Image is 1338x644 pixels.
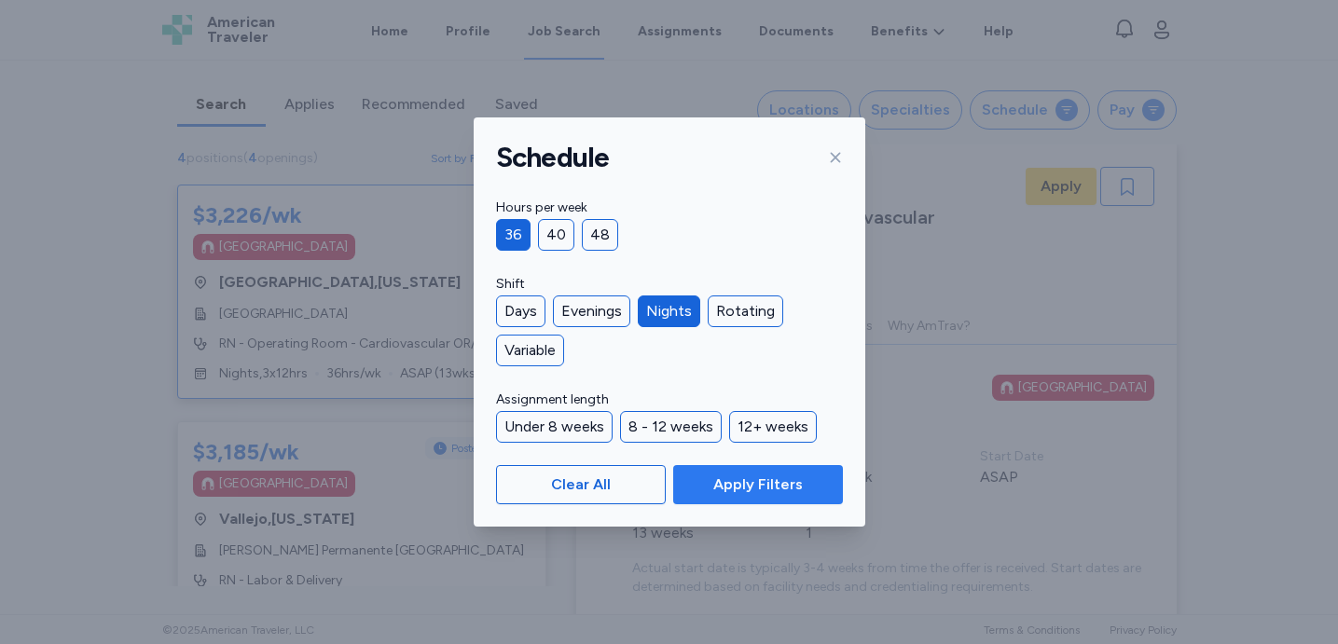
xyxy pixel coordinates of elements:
[553,295,630,327] div: Evenings
[620,411,722,443] div: 8 - 12 weeks
[673,465,842,504] button: Apply Filters
[708,295,783,327] div: Rotating
[496,197,843,219] label: Hours per week
[496,219,531,251] div: 36
[582,219,618,251] div: 48
[496,465,667,504] button: Clear All
[638,295,700,327] div: Nights
[496,140,610,175] h1: Schedule
[538,219,574,251] div: 40
[729,411,817,443] div: 12+ weeks
[713,473,803,496] span: Apply Filters
[551,473,611,496] span: Clear All
[496,335,564,366] div: Variable
[496,295,545,327] div: Days
[496,411,613,443] div: Under 8 weeks
[496,389,843,411] label: Assignment length
[496,273,843,295] label: Shift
